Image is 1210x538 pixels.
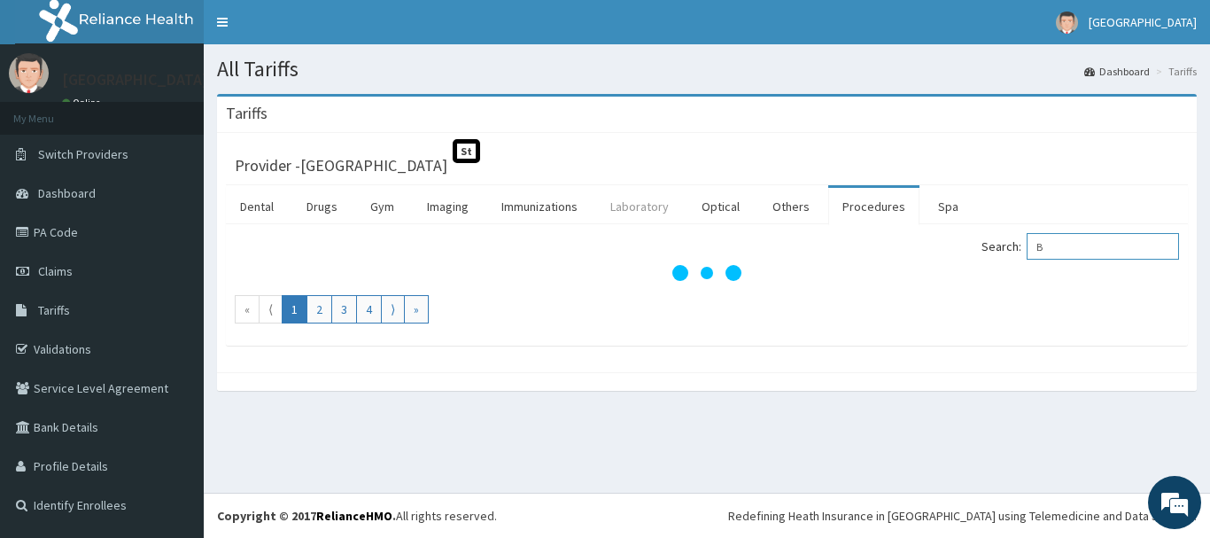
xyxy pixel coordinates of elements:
[828,188,919,225] a: Procedures
[217,508,396,524] strong: Copyright © 2017 .
[204,493,1210,538] footer: All rights reserved.
[924,188,973,225] a: Spa
[1027,233,1179,260] input: Search:
[758,188,824,225] a: Others
[9,354,337,416] textarea: Type your message and hit 'Enter'
[381,295,405,324] a: Go to next page
[1084,64,1150,79] a: Dashboard
[259,295,283,324] a: Go to previous page
[226,188,288,225] a: Dental
[316,508,392,524] a: RelianceHMO
[1152,64,1197,79] li: Tariffs
[9,53,49,93] img: User Image
[38,146,128,162] span: Switch Providers
[282,295,307,324] a: Go to page number 1
[235,158,447,174] h3: Provider - [GEOGRAPHIC_DATA]
[226,105,268,121] h3: Tariffs
[103,158,244,337] span: We're online!
[306,295,332,324] a: Go to page number 2
[38,263,73,279] span: Claims
[1089,14,1197,30] span: [GEOGRAPHIC_DATA]
[356,188,408,225] a: Gym
[292,188,352,225] a: Drugs
[235,295,260,324] a: Go to first page
[38,185,96,201] span: Dashboard
[291,9,333,51] div: Minimize live chat window
[1056,12,1078,34] img: User Image
[487,188,592,225] a: Immunizations
[404,295,429,324] a: Go to last page
[92,99,298,122] div: Chat with us now
[356,295,382,324] a: Go to page number 4
[38,302,70,318] span: Tariffs
[981,233,1179,260] label: Search:
[62,97,105,109] a: Online
[62,72,208,88] p: [GEOGRAPHIC_DATA]
[671,238,742,308] svg: audio-loading
[687,188,754,225] a: Optical
[33,89,72,133] img: d_794563401_company_1708531726252_794563401
[728,507,1197,525] div: Redefining Heath Insurance in [GEOGRAPHIC_DATA] using Telemedicine and Data Science!
[413,188,483,225] a: Imaging
[331,295,357,324] a: Go to page number 3
[217,58,1197,81] h1: All Tariffs
[453,139,480,163] span: St
[596,188,683,225] a: Laboratory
